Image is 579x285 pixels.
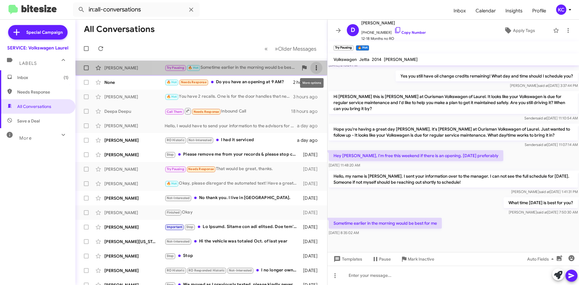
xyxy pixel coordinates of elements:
span: Jetta [359,57,369,62]
span: Needs Response [188,167,214,171]
div: [DATE] [300,210,322,216]
span: said at [539,189,550,194]
div: Okay [165,209,300,216]
span: said at [537,210,547,214]
span: RO Historic [167,138,185,142]
div: 3 hours ago [293,94,322,100]
span: Stop [167,254,174,258]
span: (1) [64,74,68,81]
span: Not-Interested [229,268,252,272]
span: RO Historic [167,268,185,272]
div: Hi the vehicle was totaled Oct. of last year [165,238,300,245]
span: Volkswagen [334,57,357,62]
div: I had it serviced [165,137,297,144]
span: Auto Fields [527,254,556,264]
span: [DATE] 8:35:02 AM [329,230,359,235]
p: Hello, my name is [PERSON_NAME]. I sent your information over to the manager. I can not see the f... [329,171,578,188]
div: [PERSON_NAME] [104,253,165,259]
div: KC [556,5,566,15]
div: [PERSON_NAME] [104,65,165,71]
input: Search [73,2,200,17]
span: [PERSON_NAME] [DATE] 3:37:44 PM [510,83,578,88]
span: Labels [19,61,37,66]
div: a day ago [297,123,322,129]
span: Needs Response [181,80,207,84]
div: [DATE] [300,166,322,172]
div: [PERSON_NAME] [104,268,165,274]
div: [PERSON_NAME] [104,195,165,201]
div: Okay, please disregard the automated text! Have a great day! [165,180,300,187]
nav: Page navigation example [261,43,320,55]
div: SERVICE: Volkswagen Laurel [7,45,68,51]
div: [PERSON_NAME] [104,152,165,158]
span: [PERSON_NAME] [DATE] 7:50:30 AM [509,210,578,214]
span: D [351,25,355,35]
div: I no longer own this car [165,267,300,274]
div: [PERSON_NAME] [104,210,165,216]
div: [DATE] [300,224,322,230]
button: Auto Fields [522,254,561,264]
div: Stop [165,252,300,259]
span: said at [538,83,549,88]
span: 🔥 Hot [188,66,198,70]
span: Sender [DATE] 11:07:14 AM [525,142,578,147]
a: Inbox [449,2,471,20]
button: Pause [367,254,396,264]
button: Templates [327,254,367,264]
span: 2014 [372,57,381,62]
span: [PERSON_NAME] [384,57,418,62]
span: Mark Inactive [408,254,434,264]
span: 12-18 Months no RO [361,36,426,42]
div: [PERSON_NAME] [104,94,165,100]
div: [PERSON_NAME][US_STATE] [104,239,165,245]
span: said at [536,116,547,120]
div: None [104,79,165,85]
button: Mark Inactive [396,254,439,264]
span: Calendar [471,2,501,20]
p: What time [DATE] is best for you? [504,197,578,208]
small: Try Pausing [334,45,353,51]
span: Templates [332,254,362,264]
span: Needs Response [17,89,68,95]
span: 🔥 Hot [167,95,177,99]
div: [PERSON_NAME] [104,137,165,143]
span: Not-Interested [167,196,190,200]
span: Try Pausing [167,66,184,70]
span: Inbox [17,74,68,81]
span: Stop [186,225,194,229]
div: 2 hours ago [293,79,322,85]
div: [DATE] [300,253,322,259]
p: Hi [PERSON_NAME] this is [PERSON_NAME] at Ourisman Volkswagen of Laurel. It looks like your Volks... [329,91,578,114]
div: Deepa Deepu [104,108,165,114]
span: Needs Response [194,110,219,114]
div: 18 hours ago [291,108,322,114]
div: No thank you. I live in [GEOGRAPHIC_DATA]. [165,195,300,201]
span: [PHONE_NUMBER] [361,27,426,36]
span: 🔥 Hot [167,80,177,84]
span: Finished [167,211,180,214]
span: Save a Deal [17,118,40,124]
div: [DATE] [300,181,322,187]
span: Stop [167,153,174,157]
span: More [19,135,32,141]
p: Hope you're having a great day [PERSON_NAME]. it's [PERSON_NAME] at Ourisman Volkswagen of Laurel... [329,124,578,141]
div: [PERSON_NAME] [104,123,165,129]
div: [PERSON_NAME] [104,166,165,172]
span: « [264,45,268,52]
div: [DATE] [300,152,322,158]
h1: All Conversations [84,24,155,34]
span: Try Pausing [167,167,184,171]
span: Insights [501,2,527,20]
span: Profile [527,2,551,20]
div: [PERSON_NAME] [104,181,165,187]
div: More options [300,78,324,88]
p: Hey [PERSON_NAME], I'm free this weekend if there is an opening. [DATE] preferably [329,150,503,161]
span: said at [536,142,547,147]
span: Call Them [167,110,182,114]
span: Important [167,225,182,229]
span: [PERSON_NAME] [DATE] 1:41:31 PM [511,189,578,194]
span: Not-Interested [188,138,212,142]
span: [DATE] 11:48:20 AM [329,163,360,167]
div: Please remove me from your records & please stop contacting me. Thank you. [165,151,300,158]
